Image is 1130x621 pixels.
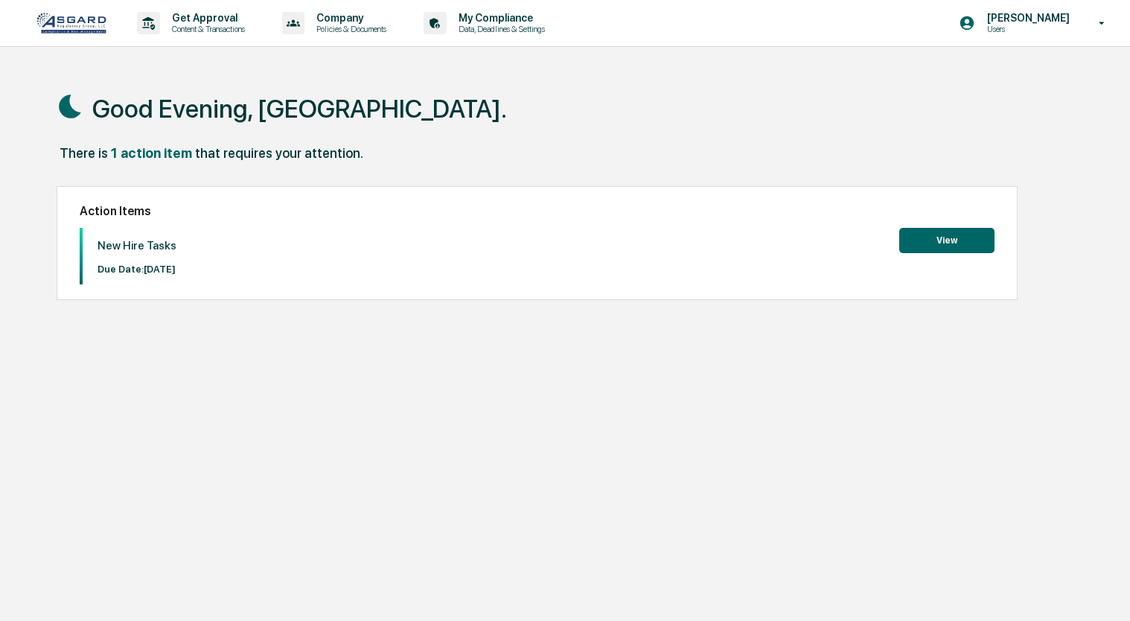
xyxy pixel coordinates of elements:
p: Get Approval [160,12,252,24]
p: My Compliance [447,12,552,24]
button: View [899,228,995,253]
p: Data, Deadlines & Settings [447,24,552,34]
h1: Good Evening, [GEOGRAPHIC_DATA]. [92,94,507,124]
p: Company [304,12,394,24]
p: Content & Transactions [160,24,252,34]
p: Policies & Documents [304,24,394,34]
div: There is [60,145,108,161]
p: New Hire Tasks [98,239,176,252]
p: Users [975,24,1077,34]
img: logo [36,12,107,34]
a: View [899,232,995,246]
p: Due Date: [DATE] [98,264,176,275]
p: [PERSON_NAME] [975,12,1077,24]
div: that requires your attention. [195,145,363,161]
h2: Action Items [80,204,995,218]
div: 1 action item [111,145,192,161]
